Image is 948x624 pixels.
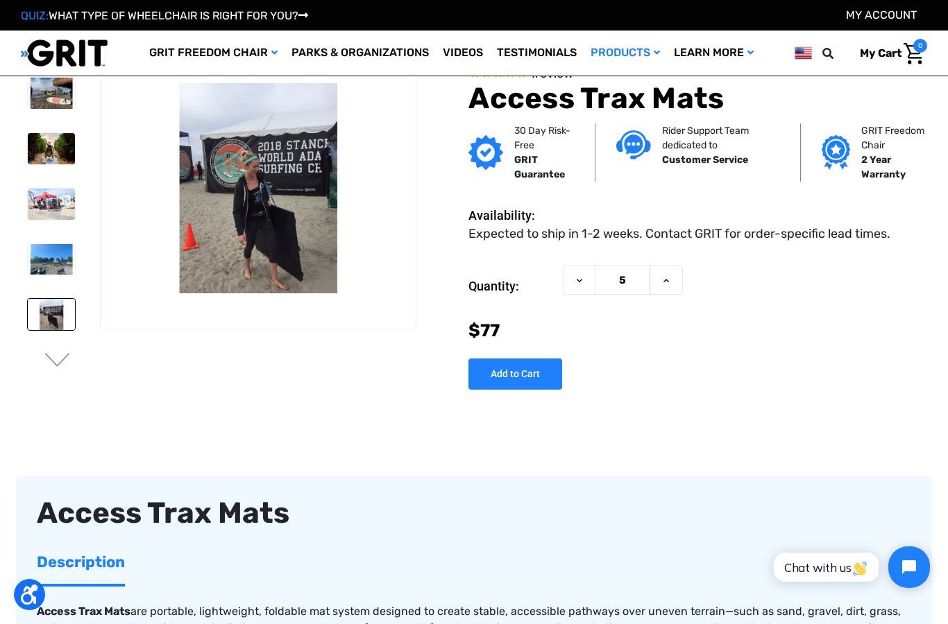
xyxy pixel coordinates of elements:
p: 30 Day Risk-Free [514,123,573,153]
span: 0 [913,39,927,53]
a: Videos [436,31,490,76]
a: Parks & Organizations [285,31,436,76]
img: Access Trax Mats [28,244,75,275]
img: Access Trax Mats [28,78,75,109]
img: Access Trax Mats [101,83,416,293]
span: review [535,66,573,81]
a: Products [584,31,667,76]
strong: Customer Service [662,154,748,166]
input: Search [829,39,849,68]
dd: Expected to ship in 1-2 weeks. Contact GRIT for order-specific lead times. [468,225,890,243]
a: Description [37,540,125,584]
img: Access Trax Mats [28,133,75,164]
img: Customer service [616,131,651,159]
a: Account [846,8,917,21]
strong: 2 Year Warranty [861,154,906,180]
img: GRIT Guarantee [468,135,503,170]
img: Access Trax Mats [28,299,75,330]
a: QUIZ:WHAT TYPE OF WHEELCHAIR IS RIGHT FOR YOU? [21,9,308,22]
span: $77 [468,320,500,340]
strong: GRIT Guarantee [514,154,565,180]
a: Learn More [667,31,761,76]
p: GRIT Freedom Chair [861,123,932,153]
span: 1 reviews [530,66,573,81]
a: GRIT Freedom Chair [142,31,285,76]
span: QUIZ: [21,9,49,22]
strong: Access Trax Mats [37,605,130,618]
img: GRIT All-Terrain Wheelchair and Mobility Equipment [21,39,108,67]
h1: Access Trax Mats [468,82,927,116]
img: Grit freedom [822,135,850,170]
iframe: Tidio Chat [759,535,942,600]
a: Cart with 0 items [849,39,927,68]
img: us.png [795,44,812,62]
img: Cart [904,43,924,64]
div: Access Trax Mats [37,497,911,529]
img: Access Trax Mats [28,189,75,220]
dt: Availability: [468,206,556,225]
p: Rider Support Team dedicated to [662,123,779,153]
button: Go to slide 3 of 6 [43,353,72,370]
a: Testimonials [490,31,584,76]
label: Quantity: [468,266,556,307]
span: My Cart [860,46,902,60]
input: Add to Cart [468,359,562,390]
